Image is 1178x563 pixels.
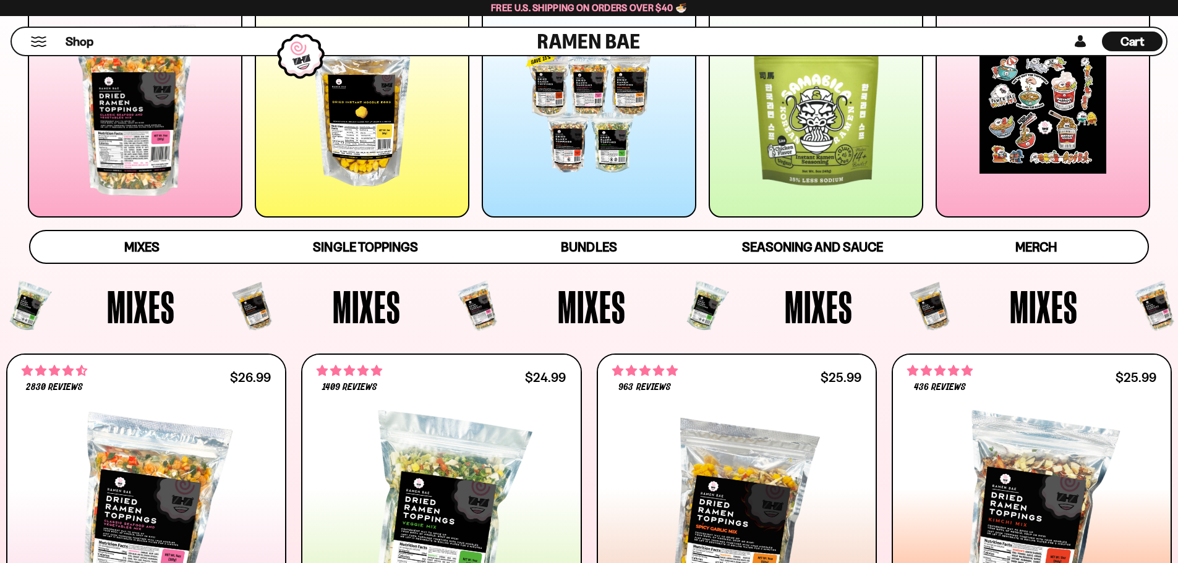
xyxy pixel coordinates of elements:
[742,239,882,255] span: Seasoning and Sauce
[30,231,254,263] a: Mixes
[491,2,687,14] span: Free U.S. Shipping on Orders over $40 🍜
[124,239,160,255] span: Mixes
[322,383,377,392] span: 1409 reviews
[333,284,401,329] span: Mixes
[914,383,966,392] span: 436 reviews
[785,284,853,329] span: Mixes
[317,363,382,379] span: 4.76 stars
[558,284,626,329] span: Mixes
[107,284,175,329] span: Mixes
[30,36,47,47] button: Mobile Menu Trigger
[230,371,271,383] div: $26.99
[66,32,93,51] a: Shop
[924,231,1148,263] a: Merch
[26,383,83,392] span: 2830 reviews
[612,363,678,379] span: 4.75 stars
[907,363,973,379] span: 4.76 stars
[22,363,87,379] span: 4.68 stars
[561,239,617,255] span: Bundles
[1102,28,1163,55] div: Cart
[1116,371,1156,383] div: $25.99
[1120,34,1145,49] span: Cart
[618,383,670,392] span: 963 reviews
[313,239,417,255] span: Single Toppings
[525,371,566,383] div: $24.99
[66,33,93,50] span: Shop
[701,231,924,263] a: Seasoning and Sauce
[1015,239,1057,255] span: Merch
[254,231,477,263] a: Single Toppings
[821,371,861,383] div: $25.99
[1010,284,1078,329] span: Mixes
[477,231,701,263] a: Bundles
